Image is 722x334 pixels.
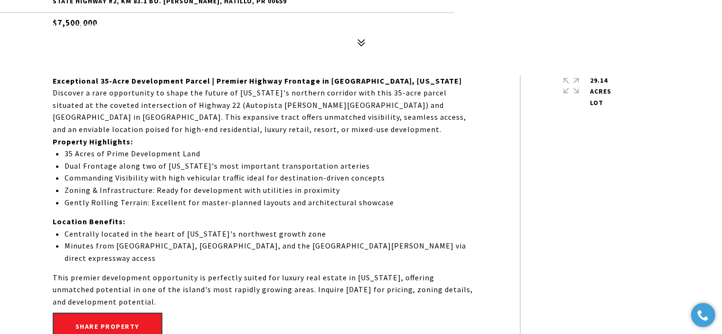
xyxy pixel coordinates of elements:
[53,217,125,226] strong: Location Benefits:
[53,272,477,308] p: This premier development opportunity is perfectly suited for luxury real estate in [US_STATE], of...
[27,23,115,48] img: Christie's International Real Estate black text logo
[64,197,477,209] li: Gently Rolling Terrain: Excellent for master-planned layouts and architectural showcase
[53,87,477,135] p: Discover a rare opportunity to shape the future of [US_STATE]'s northern corridor with this 35-ac...
[53,137,133,146] strong: Property Highlights:
[64,172,477,184] li: Commanding Visibility with high vehicular traffic ideal for destination-driven concepts
[64,240,477,264] li: Minutes from [GEOGRAPHIC_DATA], [GEOGRAPHIC_DATA], and the [GEOGRAPHIC_DATA][PERSON_NAME] via dir...
[590,75,611,109] p: 29.14 Acres lot
[64,148,477,160] li: 35 Acres of Prime Development Land
[64,184,477,197] li: Zoning & Infrastructure: Ready for development with utilities in proximity
[64,160,477,172] li: Dual Frontage along two of [US_STATE]'s most important transportation arteries
[64,228,477,240] li: Centrally located in the heart of [US_STATE]'s northwest growth zone
[53,76,462,86] strong: Exceptional 35-Acre Development Parcel | Premier Highway Frontage in [GEOGRAPHIC_DATA], [US_STATE]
